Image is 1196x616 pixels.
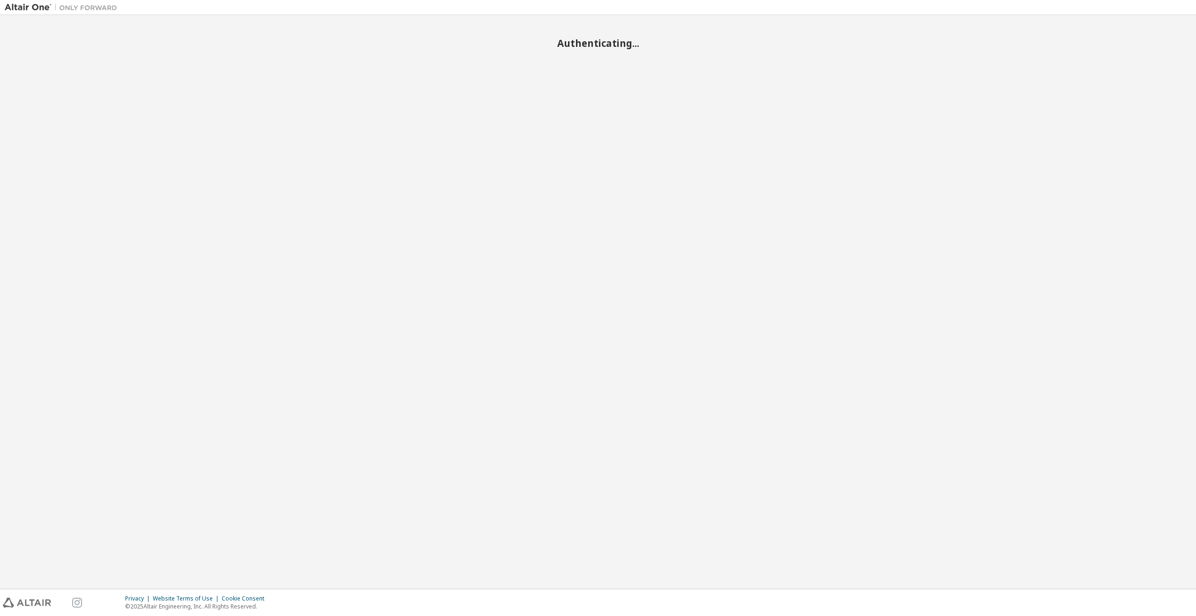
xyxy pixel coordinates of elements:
img: altair_logo.svg [3,598,51,608]
div: Cookie Consent [222,595,270,602]
p: © 2025 Altair Engineering, Inc. All Rights Reserved. [125,602,270,610]
img: instagram.svg [72,598,82,608]
h2: Authenticating... [5,37,1191,49]
img: Altair One [5,3,122,12]
div: Website Terms of Use [153,595,222,602]
div: Privacy [125,595,153,602]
